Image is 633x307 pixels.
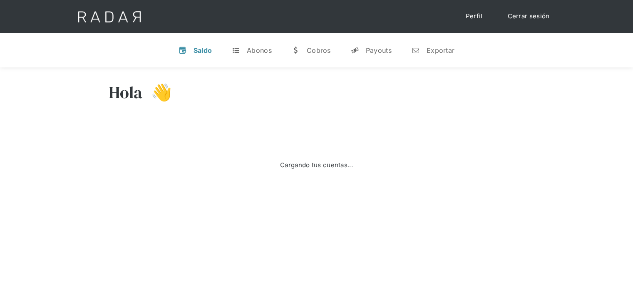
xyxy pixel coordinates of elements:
div: Cargando tus cuentas... [280,161,353,170]
h3: Hola [109,82,143,103]
a: Cerrar sesión [499,8,558,25]
div: Cobros [307,46,331,54]
div: w [292,46,300,54]
div: n [412,46,420,54]
div: t [232,46,240,54]
h3: 👋 [143,82,172,103]
a: Perfil [457,8,491,25]
div: v [179,46,187,54]
div: Exportar [427,46,454,54]
div: Abonos [247,46,272,54]
div: y [351,46,359,54]
div: Saldo [194,46,212,54]
div: Payouts [366,46,392,54]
